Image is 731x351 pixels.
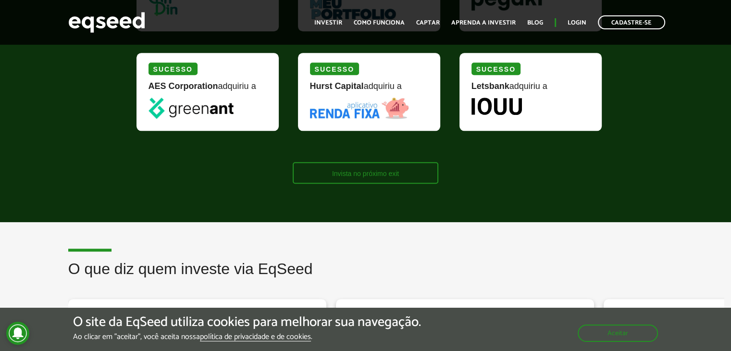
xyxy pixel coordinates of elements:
img: EqSeed [68,10,145,35]
button: Aceitar [578,325,658,342]
a: Cadastre-se [598,15,665,29]
div: adquiriu a [310,82,428,98]
img: greenant [149,98,234,119]
strong: Hurst Capital [310,81,364,91]
div: adquiriu a [471,82,590,98]
a: Login [568,20,586,26]
a: política de privacidade e de cookies [200,333,311,341]
div: Sucesso [310,63,359,75]
strong: Letsbank [471,81,509,91]
img: Renda Fixa [310,98,409,119]
h2: O que diz quem investe via EqSeed [68,261,724,292]
div: Sucesso [471,63,520,75]
div: Sucesso [149,63,198,75]
p: Ao clicar em "aceitar", você aceita nossa . [73,332,421,341]
img: Iouu [471,98,522,115]
h5: O site da EqSeed utiliza cookies para melhorar sua navegação. [73,315,421,330]
a: Blog [527,20,543,26]
strong: AES Corporation [149,81,218,91]
a: Investir [314,20,342,26]
a: Invista no próximo exit [293,162,438,184]
a: Como funciona [354,20,405,26]
a: Captar [416,20,440,26]
a: Aprenda a investir [451,20,516,26]
div: adquiriu a [149,82,267,98]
